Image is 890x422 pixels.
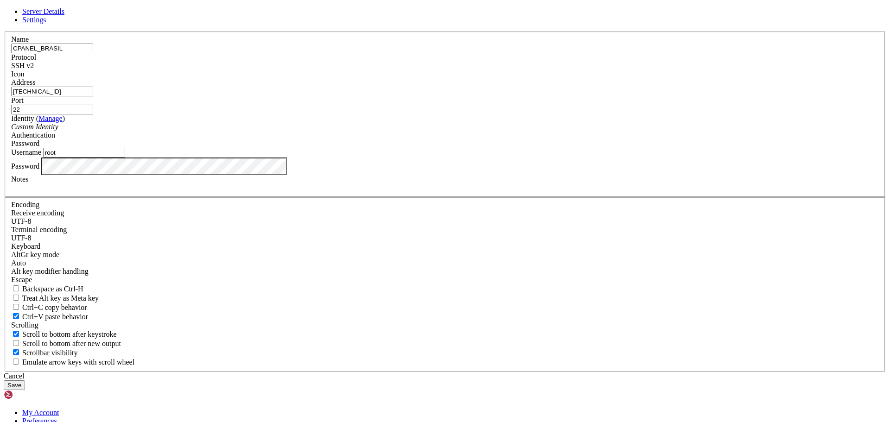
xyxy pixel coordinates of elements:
span: Password [11,139,39,147]
span: UTF-8 [11,234,32,242]
input: Scrollbar visibility [13,349,19,355]
span: Ctrl+V paste behavior [22,313,88,321]
input: Backspace as Ctrl-H [13,285,19,291]
span: ( ) [36,114,65,122]
label: Name [11,35,29,43]
a: Manage [38,114,63,122]
label: Set the expected encoding for data received from the host. If the encodings do not match, visual ... [11,209,64,217]
label: Scrolling [11,321,38,329]
div: Auto [11,259,879,267]
label: Keyboard [11,242,40,250]
span: Scrollbar visibility [22,349,78,357]
span: Treat Alt key as Meta key [22,294,99,302]
label: Whether the Alt key acts as a Meta key or as a distinct Alt key. [11,294,99,302]
input: Ctrl+V paste behavior [13,313,19,319]
x-row: Connecting [TECHNICAL_ID]... [4,4,769,12]
input: Host Name or IP [11,87,93,96]
span: Auto [11,259,26,267]
input: Scroll to bottom after keystroke [13,331,19,337]
input: Server Name [11,44,93,53]
div: Custom Identity [11,123,879,131]
input: Ctrl+C copy behavior [13,304,19,310]
span: UTF-8 [11,217,32,225]
label: Address [11,78,35,86]
a: Server Details [22,7,64,15]
span: Backspace as Ctrl-H [22,285,83,293]
label: The default terminal encoding. ISO-2022 enables character map translations (like graphics maps). ... [11,226,67,233]
label: Port [11,96,24,104]
input: Treat Alt key as Meta key [13,295,19,301]
input: Scroll to bottom after new output [13,340,19,346]
label: When using the alternative screen buffer, and DECCKM (Application Cursor Keys) is active, mouse w... [11,358,134,366]
span: Scroll to bottom after keystroke [22,330,117,338]
div: Escape [11,276,879,284]
div: Cancel [4,372,886,380]
a: Settings [22,16,46,24]
label: Icon [11,70,24,78]
input: Port Number [11,105,93,114]
img: Shellngn [4,390,57,399]
label: Ctrl-C copies if true, send ^C to host if false. Ctrl-Shift-C sends ^C to host if true, copies if... [11,303,87,311]
span: Ctrl+C copy behavior [22,303,87,311]
label: Encoding [11,201,39,208]
div: UTF-8 [11,234,879,242]
input: Emulate arrow keys with scroll wheel [13,359,19,365]
label: Password [11,162,39,170]
div: UTF-8 [11,217,879,226]
input: Login Username [43,148,125,157]
a: My Account [22,409,59,416]
label: Scroll to bottom after new output. [11,340,121,347]
span: Scroll to bottom after new output [22,340,121,347]
span: Escape [11,276,32,283]
label: Authentication [11,131,55,139]
label: Username [11,148,41,156]
i: Custom Identity [11,123,58,131]
div: SSH v2 [11,62,879,70]
span: Emulate arrow keys with scroll wheel [22,358,134,366]
label: Notes [11,175,28,183]
label: Identity [11,114,65,122]
label: Whether to scroll to the bottom on any keystroke. [11,330,117,338]
button: Save [4,380,25,390]
label: The vertical scrollbar mode. [11,349,78,357]
label: Set the expected encoding for data received from the host. If the encodings do not match, visual ... [11,251,59,258]
div: (0, 1) [4,12,7,19]
label: If true, the backspace should send BS ('\x08', aka ^H). Otherwise the backspace key should send '... [11,285,83,293]
div: Password [11,139,879,148]
label: Controls how the Alt key is handled. Escape: Send an ESC prefix. 8-Bit: Add 128 to the typed char... [11,267,89,275]
label: Protocol [11,53,36,61]
label: Ctrl+V pastes if true, sends ^V to host if false. Ctrl+Shift+V sends ^V to host if true, pastes i... [11,313,88,321]
span: SSH v2 [11,62,34,69]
